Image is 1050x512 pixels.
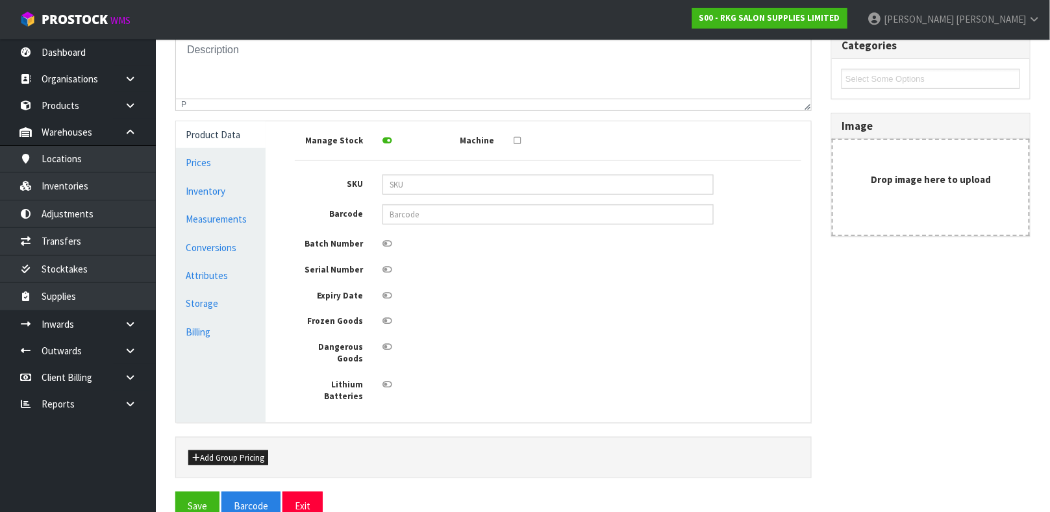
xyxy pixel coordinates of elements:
[285,234,373,250] label: Batch Number
[110,14,131,27] small: WMS
[871,173,991,186] strong: Drop image here to upload
[956,13,1026,25] span: [PERSON_NAME]
[176,178,266,204] a: Inventory
[285,286,373,302] label: Expiry Date
[699,12,840,23] strong: S00 - RKG SALON SUPPLIES LIMITED
[181,100,186,109] div: p
[285,337,373,365] label: Dangerous Goods
[176,234,266,261] a: Conversions
[382,175,714,195] input: SKU
[188,450,268,466] button: Add Group Pricing
[842,40,1020,52] h3: Categories
[176,290,266,317] a: Storage
[176,206,266,232] a: Measurements
[176,121,266,148] a: Product Data
[176,32,811,99] iframe: Rich Text Area. Press ALT-0 for help.
[176,149,266,176] a: Prices
[42,11,108,28] span: ProStock
[285,175,373,191] label: SKU
[285,375,373,403] label: Lithium Batteries
[692,8,847,29] a: S00 - RKG SALON SUPPLIES LIMITED
[884,13,954,25] span: [PERSON_NAME]
[842,120,1020,132] h3: Image
[285,204,373,221] label: Barcode
[19,11,36,27] img: cube-alt.png
[417,131,505,147] label: Machine
[285,311,373,328] label: Frozen Goods
[285,131,373,147] label: Manage Stock
[801,99,812,110] div: Resize
[176,319,266,345] a: Billing
[285,260,373,276] label: Serial Number
[382,204,714,225] input: Barcode
[176,262,266,289] a: Attributes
